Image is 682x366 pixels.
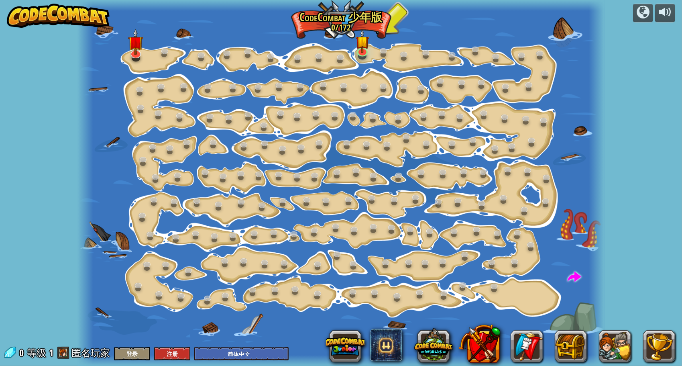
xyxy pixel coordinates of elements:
span: 0 [19,346,26,359]
img: level-banner-unstarted.png [128,29,143,55]
span: 等级 [27,346,46,360]
button: 音量调节 [655,4,675,22]
span: 1 [49,346,53,359]
img: level-banner-started.png [356,29,369,53]
button: 注册 [154,347,190,360]
button: 登录 [114,347,150,360]
span: 匿名玩家 [71,346,110,359]
img: CodeCombat - Learn how to code by playing a game [7,4,110,28]
button: 战役 [633,4,653,22]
